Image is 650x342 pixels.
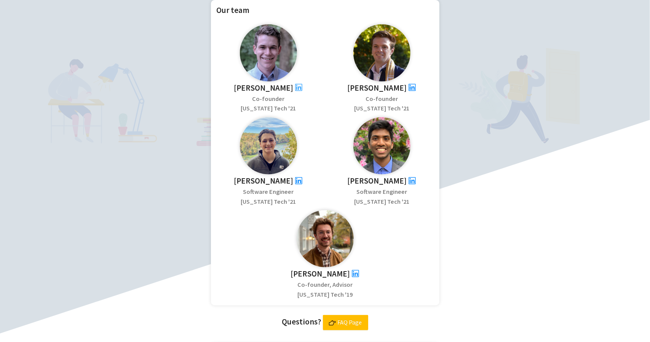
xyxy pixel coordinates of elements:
[353,117,410,174] img: Mohan Dodda Software Engineer Georgia Tech '22
[217,4,436,16] h2: Our team
[329,320,336,326] img: point.png
[323,315,368,330] button: FAQ Page
[408,83,416,91] span: linkedin
[215,174,322,187] h2: [PERSON_NAME]
[240,117,297,174] img: Jack DiMarco Software Engineer Georgia Tech '21
[351,270,359,278] span: linkedin
[297,210,354,267] img: Noah Waldron Co-founder, Advisor Georgia Tech '19
[328,94,436,113] h3: Co-founder [US_STATE] Tech '21
[353,24,410,82] img: Stephen Ralph Co-founder
[215,187,322,206] h3: Software Engineer [US_STATE] Tech '21
[240,24,297,82] img: Sims Pettway Co-founder
[351,268,359,279] a: linkedin
[215,267,436,280] h2: [PERSON_NAME]
[295,83,303,93] a: linkedin
[215,94,322,113] h3: Co-founder [US_STATE] Tech '21
[328,82,436,94] h2: [PERSON_NAME]
[338,318,362,327] span: FAQ Page
[328,187,436,206] h3: Software Engineer [US_STATE] Tech '21
[295,83,303,91] span: linkedin
[295,176,303,186] a: linkedin
[295,177,303,185] span: linkedin
[211,315,439,330] h2: Questions?
[328,174,436,187] h2: [PERSON_NAME]
[408,83,416,93] a: linkedin
[215,82,322,94] h2: [PERSON_NAME]
[215,280,436,299] h3: Co-founder, Advisor [US_STATE] Tech '19
[408,177,416,185] span: linkedin
[408,176,416,186] a: linkedin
